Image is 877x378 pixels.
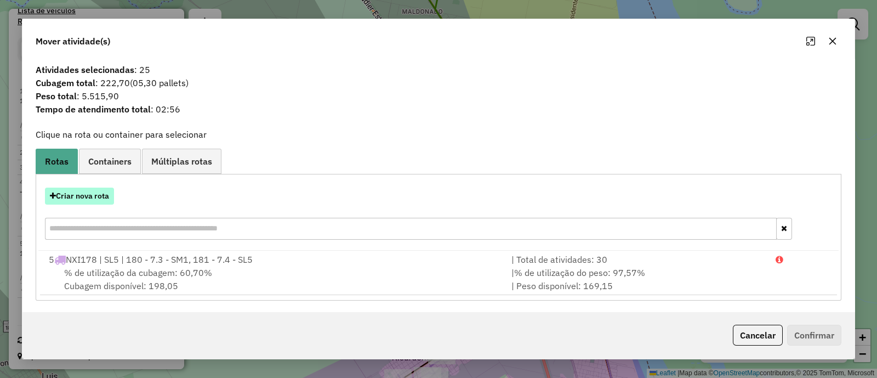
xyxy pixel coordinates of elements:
span: Containers [88,157,132,166]
span: : 222,70 [29,76,848,89]
strong: Atividades selecionadas [36,64,134,75]
strong: Cubagem total [36,77,95,88]
span: : 02:56 [29,103,848,116]
button: Maximize [802,32,819,50]
span: : 5.515,90 [29,89,848,103]
span: % de utilização do peso: 97,57% [514,267,645,278]
i: Porcentagens após mover as atividades: Cubagem: 104,89% Peso: 176,77% [776,255,783,264]
span: % de utilização da cubagem: 60,70% [64,267,212,278]
strong: Tempo de atendimento total [36,104,151,115]
label: Clique na rota ou container para selecionar [36,128,207,141]
div: | | Peso disponível: 169,15 [505,266,769,292]
span: Rotas [45,157,69,166]
span: Mover atividade(s) [36,35,110,48]
span: NXI178 | SL5 | 180 - 7.3 - SM1, 181 - 7.4 - SL5 [66,254,253,265]
span: Múltiplas rotas [151,157,212,166]
div: Cubagem disponível: 198,05 [42,266,505,292]
div: 5 [42,253,505,266]
button: Cancelar [733,325,783,346]
span: (05,30 pallets) [130,77,189,88]
strong: Peso total [36,91,77,101]
div: | Total de atividades: 30 [505,253,769,266]
button: Criar nova rota [45,188,114,205]
span: : 25 [29,63,848,76]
